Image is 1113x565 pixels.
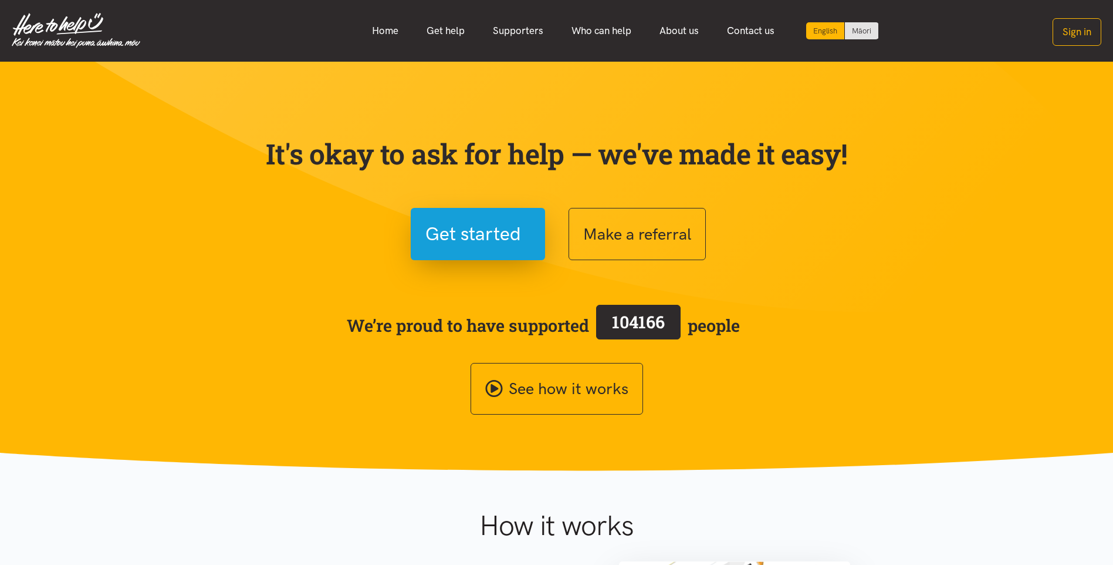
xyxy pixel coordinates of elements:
[365,509,748,543] h1: How it works
[713,18,789,43] a: Contact us
[612,311,665,333] span: 104166
[589,302,688,348] a: 104166
[263,137,850,171] p: It's okay to ask for help — we've made it easy!
[411,208,545,260] button: Get started
[645,18,713,43] a: About us
[557,18,645,43] a: Who can help
[412,18,479,43] a: Get help
[806,22,879,39] div: Language toggle
[347,302,740,348] span: We’re proud to have supported people
[569,208,706,260] button: Make a referral
[806,22,845,39] div: Current language
[358,18,412,43] a: Home
[471,363,643,415] a: See how it works
[1053,18,1101,46] button: Sign in
[12,13,140,48] img: Home
[845,22,878,39] a: Switch to Te Reo Māori
[479,18,557,43] a: Supporters
[425,219,521,249] span: Get started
